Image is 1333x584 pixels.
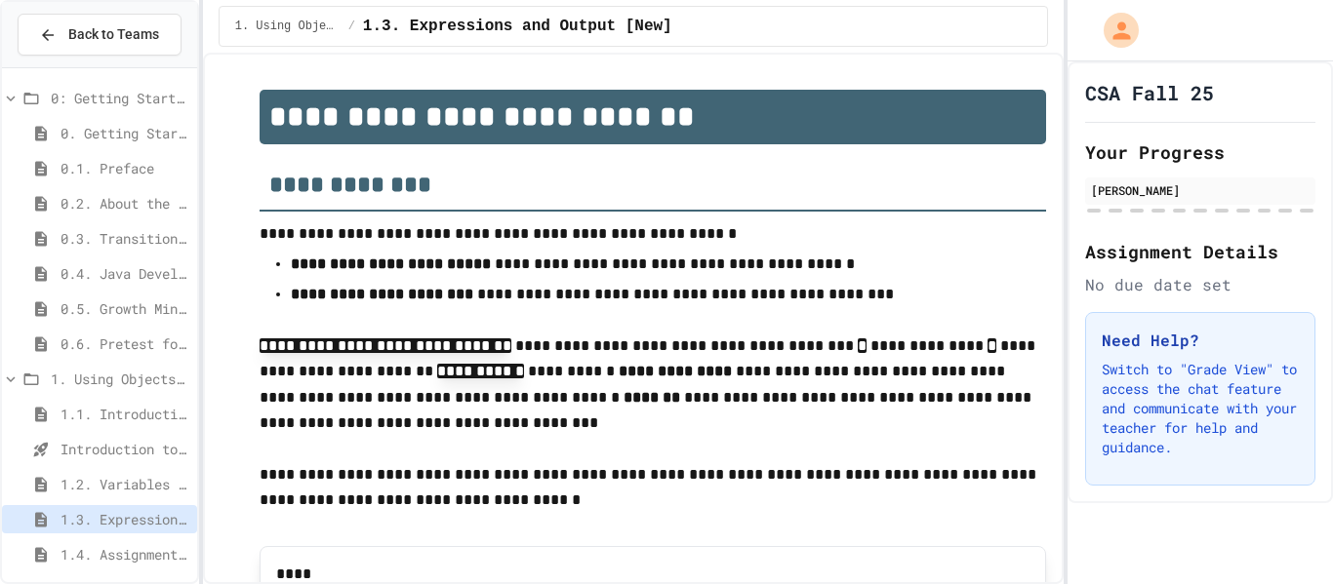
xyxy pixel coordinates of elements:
[51,369,189,389] span: 1. Using Objects and Methods
[363,15,672,38] span: 1.3. Expressions and Output [New]
[1102,329,1299,352] h3: Need Help?
[1091,181,1310,199] div: [PERSON_NAME]
[61,193,189,214] span: 0.2. About the AP CSA Exam
[61,123,189,143] span: 0. Getting Started
[348,19,355,34] span: /
[61,228,189,249] span: 0.3. Transitioning from AP CSP to AP CSA
[61,404,189,424] span: 1.1. Introduction to Algorithms, Programming, and Compilers
[61,158,189,178] span: 0.1. Preface
[61,474,189,494] span: 1.2. Variables and Data Types
[68,24,159,45] span: Back to Teams
[235,19,341,34] span: 1. Using Objects and Methods
[1102,360,1299,457] p: Switch to "Grade View" to access the chat feature and communicate with your teacher for help and ...
[1083,8,1144,53] div: My Account
[61,509,189,529] span: 1.3. Expressions and Output [New]
[1085,138,1315,166] h2: Your Progress
[61,544,189,565] span: 1.4. Assignment and Input
[61,333,189,354] span: 0.6. Pretest for the AP CSA Exam
[51,88,189,108] span: 0: Getting Started
[61,298,189,319] span: 0.5. Growth Mindset and Pair Programming
[1085,273,1315,296] div: No due date set
[1085,79,1214,106] h1: CSA Fall 25
[18,14,182,56] button: Back to Teams
[61,263,189,284] span: 0.4. Java Development Environments
[1085,238,1315,265] h2: Assignment Details
[61,439,189,459] span: Introduction to Algorithms, Programming, and Compilers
